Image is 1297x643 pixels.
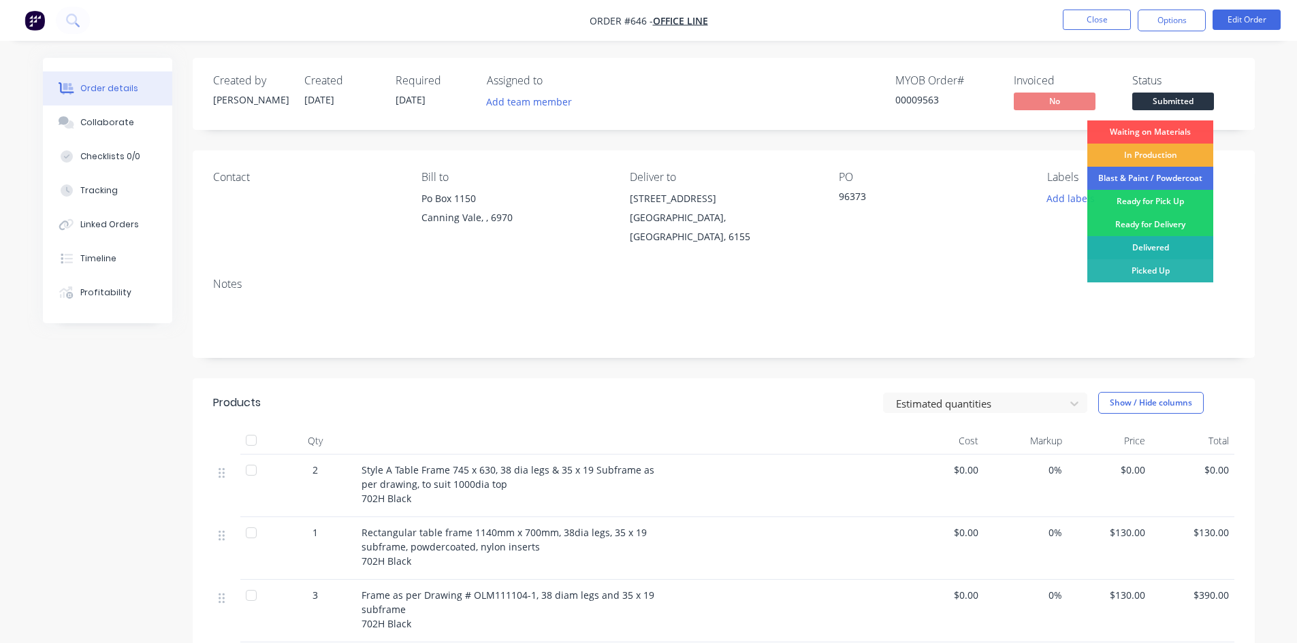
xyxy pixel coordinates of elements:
div: Assigned to [487,74,623,87]
button: Add team member [487,93,579,111]
div: Qty [274,427,356,455]
div: PO [839,171,1025,184]
div: MYOB Order # [895,74,997,87]
div: Linked Orders [80,218,139,231]
span: Rectangular table frame 1140mm x 700mm, 38dia legs, 35 x 19 subframe, powdercoated, nylon inserts... [362,526,647,567]
button: Checklists 0/0 [43,139,172,174]
div: Ready for Delivery [1087,213,1213,236]
div: Deliver to [630,171,816,184]
div: Labels [1047,171,1234,184]
button: Options [1138,10,1206,31]
span: $0.00 [906,463,979,477]
button: Tracking [43,174,172,208]
span: No [1014,93,1095,110]
div: Delivered [1087,236,1213,259]
button: Edit Order [1213,10,1281,30]
span: $0.00 [906,588,979,602]
span: 0% [989,525,1062,540]
span: Submitted [1132,93,1214,110]
a: Office Line [653,14,708,27]
div: Markup [984,427,1068,455]
span: Frame as per Drawing # OLM111104-1, 38 diam legs and 35 x 19 subframe 702H Black [362,589,654,630]
div: Po Box 1150Canning Vale, , 6970 [421,189,608,233]
div: Timeline [80,252,116,265]
div: Collaborate [80,116,134,129]
div: Po Box 1150 [421,189,608,208]
div: Tracking [80,184,118,197]
div: Price [1068,427,1151,455]
span: 1 [313,525,318,540]
div: 00009563 [895,93,997,107]
span: Order #646 - [590,14,653,27]
div: In Production [1087,144,1213,167]
span: Style A Table Frame 745 x 630, 38 dia legs & 35 x 19 Subframe as per drawing, to suit 1000dia top... [362,463,654,505]
div: Status [1132,74,1234,87]
span: [DATE] [304,93,334,106]
div: [GEOGRAPHIC_DATA], [GEOGRAPHIC_DATA], 6155 [630,208,816,246]
div: Ready for Pick Up [1087,190,1213,213]
div: [STREET_ADDRESS] [630,189,816,208]
span: $130.00 [1156,525,1229,540]
span: $130.00 [1073,588,1146,602]
div: Waiting on Materials [1087,120,1213,144]
span: $0.00 [906,525,979,540]
div: Contact [213,171,400,184]
button: Order details [43,71,172,105]
div: Picked Up [1087,259,1213,282]
span: $0.00 [1073,463,1146,477]
div: 96373 [839,189,1009,208]
div: [STREET_ADDRESS][GEOGRAPHIC_DATA], [GEOGRAPHIC_DATA], 6155 [630,189,816,246]
div: Cost [901,427,984,455]
div: [PERSON_NAME] [213,93,288,107]
div: Created [304,74,379,87]
button: Collaborate [43,105,172,139]
div: Products [213,395,261,411]
span: $0.00 [1156,463,1229,477]
button: Profitability [43,276,172,310]
div: Profitability [80,286,131,299]
div: Bill to [421,171,608,184]
button: Linked Orders [43,208,172,242]
div: Canning Vale, , 6970 [421,208,608,227]
span: $130.00 [1073,525,1146,540]
span: $390.00 [1156,588,1229,602]
div: Order details [80,82,138,95]
div: Blast & Paint / Powdercoat [1087,167,1213,190]
div: Checklists 0/0 [80,150,140,163]
button: Submitted [1132,93,1214,113]
button: Add labels [1040,189,1102,208]
div: Notes [213,278,1234,291]
span: 0% [989,463,1062,477]
img: Factory [25,10,45,31]
div: Invoiced [1014,74,1116,87]
button: Add team member [479,93,579,111]
span: 2 [313,463,318,477]
span: 3 [313,588,318,602]
button: Timeline [43,242,172,276]
div: Required [396,74,470,87]
span: 0% [989,588,1062,602]
div: Created by [213,74,288,87]
span: [DATE] [396,93,426,106]
button: Close [1063,10,1131,30]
